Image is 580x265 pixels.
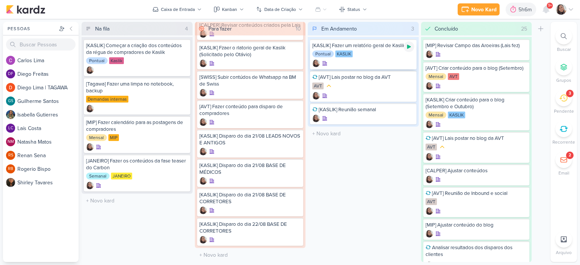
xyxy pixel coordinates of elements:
[199,177,207,185] div: Criador(a): Sharlene Khoury
[108,134,119,141] div: MIP
[6,25,57,32] div: Pessoas
[8,167,13,171] p: RB
[83,195,191,206] input: + Novo kard
[325,82,333,90] div: Prioridade Média
[199,74,301,87] div: [SWISS] Subir contúdos de Whatsapp na BM de Swiss
[426,65,528,72] div: [AVT] Criar conteúdo para o blog (Setembro)
[556,77,571,84] p: Grupos
[199,148,207,155] div: Criador(a): Sharlene Khoury
[6,97,15,106] div: Guilherme Santos
[518,6,534,14] div: 5h6m
[199,221,301,234] div: [KASLIK] Disparo do dia 22/08 BASE DE CORRETORES
[86,143,94,151] div: Criador(a): Sharlene Khoury
[199,236,207,244] img: Sharlene Khoury
[551,28,577,53] li: Ctrl + F
[312,42,414,49] div: [KASLIK] Fazer um relatório geral de Kaslik
[199,191,301,205] div: [KASLIK] Disparo do dia 21/08 BASE DE CORRETORES
[426,112,446,118] div: Mensal
[17,97,79,105] div: G u i l h e r m e S a n t o s
[6,5,45,14] img: kardz.app
[426,82,433,90] img: Sharlene Khoury
[426,82,433,90] div: Criador(a): Sharlene Khoury
[552,139,575,146] p: Recorrente
[86,42,188,56] div: [KASLIK] Começar a criação dos conteúdos da régua de compradores de Kaslik
[6,83,15,92] img: Diego Lima | TAGAWA
[426,121,433,128] img: Sharlene Khoury
[17,57,79,64] div: C a r l o s L i m a
[558,170,569,176] p: Email
[293,25,304,33] div: 10
[438,143,446,151] div: Prioridade Média
[335,51,353,57] div: KASLIK
[199,60,207,67] img: Sharlene Khoury
[199,118,207,126] img: Sharlene Khoury
[86,182,94,189] img: Sharlene Khoury
[86,96,128,103] div: Demandas internas
[312,92,320,100] img: Sharlene Khoury
[426,176,433,183] div: Criador(a): Sharlene Khoury
[86,134,107,141] div: Mensal
[426,144,437,150] div: AVT
[199,177,207,185] img: Sharlene Khoury
[312,83,324,89] div: AVT
[86,66,94,74] div: Criador(a): Sharlene Khoury
[426,153,433,161] div: Criador(a): Sharlene Khoury
[199,60,207,67] div: Criador(a): Sharlene Khoury
[426,230,433,237] div: Criador(a): Sharlene Khoury
[426,176,433,183] img: Sharlene Khoury
[6,151,15,160] div: Renan Sena
[426,97,528,110] div: [KASLIK] Criar conteúdo para o blog (Setembro e Outubro)
[518,25,530,33] div: 25
[426,198,437,205] div: AVT
[199,236,207,244] div: Criador(a): Sharlene Khoury
[554,108,574,115] p: Pendente
[426,73,446,80] div: Mensal
[17,138,79,146] div: N a t a s h a M a t o s
[17,84,79,92] div: D i e g o L i m a | T A G A W A
[6,38,76,51] input: Buscar Pessoas
[17,111,79,119] div: I s a b e l l a G u t i e r r e s
[199,162,301,176] div: [KASLIK] Disparo do dia 21/08 BASE DE MÉDICOS
[8,126,13,130] p: LC
[426,51,433,58] img: Sharlene Khoury
[312,74,414,81] div: [AVT] Lais postar no blog da AVT
[86,105,94,112] div: Criador(a): Sharlene Khoury
[426,51,433,58] div: Criador(a): Sharlene Khoury
[17,152,79,159] div: R e n a n S e n a
[408,25,417,33] div: 3
[17,70,79,78] div: D i e g o F r e i t a s
[448,73,459,80] div: AVT
[312,51,334,57] div: Pontual
[86,81,188,94] div: [Tagawa] Fazer uma limpa no notebook, backup
[426,42,528,49] div: [MIP] Revisar Campo das Aroeiras (Lais fez)
[199,118,207,126] div: Criador(a): Sharlene Khoury
[6,164,15,173] div: Rogerio Bispo
[86,119,188,133] div: [MIP] Fazer calendário para as postagens de compradores
[6,110,15,119] img: Isabella Gutierres
[569,90,571,97] div: 3
[6,124,15,133] div: Laís Costa
[199,148,207,155] img: Sharlene Khoury
[426,135,528,142] div: [AVT] Lais postar no blog da AVT
[556,249,572,256] p: Arquivo
[548,3,552,9] span: 9+
[17,165,79,173] div: R o g e r i o B i s p o
[86,105,94,112] img: Sharlene Khoury
[182,25,191,33] div: 4
[86,182,94,189] div: Criador(a): Sharlene Khoury
[557,46,571,53] p: Buscar
[8,153,13,158] p: RS
[312,106,414,113] div: [KASLIK] Reunião semanal
[569,152,571,158] div: 2
[312,92,320,100] div: Criador(a): Sharlene Khoury
[426,153,433,161] img: Sharlene Khoury
[458,3,500,15] button: Novo Kard
[6,56,15,65] img: Carlos Lima
[196,250,304,260] input: + Novo kard
[111,173,132,179] div: JANEIRO
[6,137,15,146] div: Natasha Matos
[8,72,13,76] p: DF
[312,60,320,67] img: Sharlene Khoury
[199,44,301,58] div: [KASLIK] Fzaer o rlatorio geral de Kaslik (Solicitado pelo Otávio)
[86,66,94,74] img: Sharlene Khoury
